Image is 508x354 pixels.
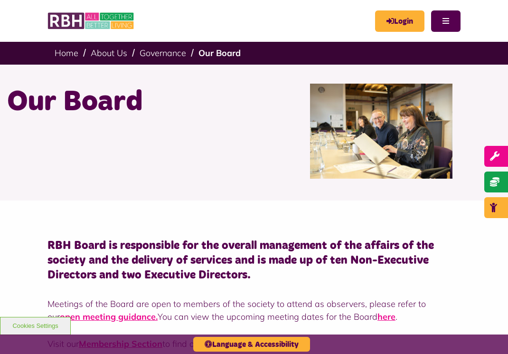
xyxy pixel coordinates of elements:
[140,48,186,58] a: Governance
[310,84,452,179] img: RBH Board 1
[377,311,395,322] a: here
[47,239,461,283] h4: RBH Board is responsible for the overall management of the affairs of the society and the deliver...
[47,297,461,323] p: Meetings of the Board are open to members of the society to attend as observers, please refer to ...
[91,48,127,58] a: About Us
[55,48,78,58] a: Home
[7,84,247,121] h1: Our Board
[431,10,461,32] button: Navigation
[465,311,508,354] iframe: Netcall Web Assistant for live chat
[47,10,135,32] img: RBH
[198,48,241,58] a: Our Board
[60,311,158,322] a: open meeting guidance.
[375,10,424,32] a: MyRBH
[193,337,310,352] button: Language & Accessibility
